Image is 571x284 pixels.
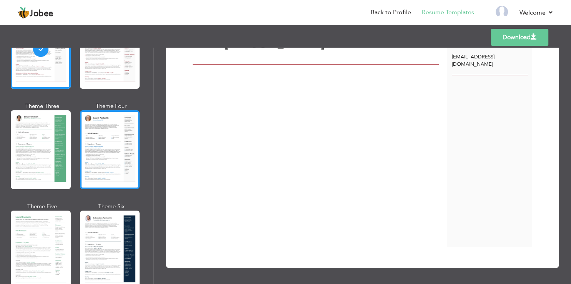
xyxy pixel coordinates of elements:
[30,10,53,18] span: Jobee
[17,7,53,19] a: Jobee
[452,41,488,50] span: Contact Info
[491,29,548,46] a: Download
[17,7,30,19] img: jobee.io
[82,203,142,211] div: Theme Six
[452,53,494,68] span: [EMAIL_ADDRESS][DOMAIN_NAME]
[12,203,72,211] div: Theme Five
[82,102,142,110] div: Theme Four
[371,8,411,17] a: Back to Profile
[422,8,474,17] a: Resume Templates
[496,6,508,18] img: Profile Img
[12,102,72,110] div: Theme Three
[519,8,554,17] a: Welcome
